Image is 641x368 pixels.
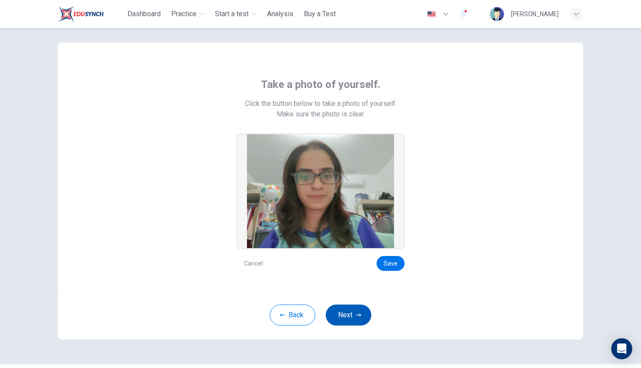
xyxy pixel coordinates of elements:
button: Analysis [264,6,297,22]
button: Back [270,305,315,326]
span: Dashboard [127,9,161,19]
button: Dashboard [124,6,164,22]
img: preview screemshot [247,134,394,248]
span: Analysis [267,9,293,19]
span: Start a test [215,9,249,19]
button: Next [326,305,371,326]
img: en [426,11,437,18]
img: ELTC logo [58,5,104,23]
span: Click the button below to take a photo of yourself. [245,98,397,109]
div: Open Intercom Messenger [611,338,632,359]
img: Profile picture [490,7,504,21]
button: Buy a Test [300,6,339,22]
button: Save [377,256,405,271]
span: Buy a Test [304,9,336,19]
button: Start a test [211,6,260,22]
span: Practice [171,9,197,19]
span: Make sure the photo is clear. [277,109,365,119]
a: ELTC logo [58,5,124,23]
button: Cancel [236,256,270,271]
div: [PERSON_NAME] [511,9,559,19]
button: Practice [168,6,208,22]
span: Take a photo of yourself. [261,77,380,91]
